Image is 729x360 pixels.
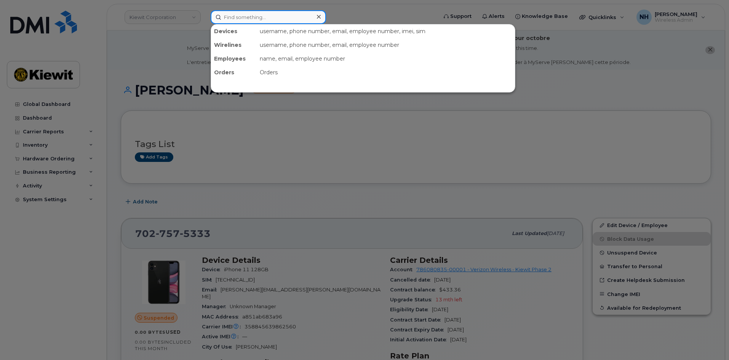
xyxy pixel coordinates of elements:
div: Orders [211,66,257,79]
div: username, phone number, email, employee number [257,38,515,52]
div: username, phone number, email, employee number, imei, sim [257,24,515,38]
iframe: Messenger Launcher [696,327,723,354]
div: Orders [257,66,515,79]
div: Devices [211,24,257,38]
div: name, email, employee number [257,52,515,66]
div: Wirelines [211,38,257,52]
div: Employees [211,52,257,66]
